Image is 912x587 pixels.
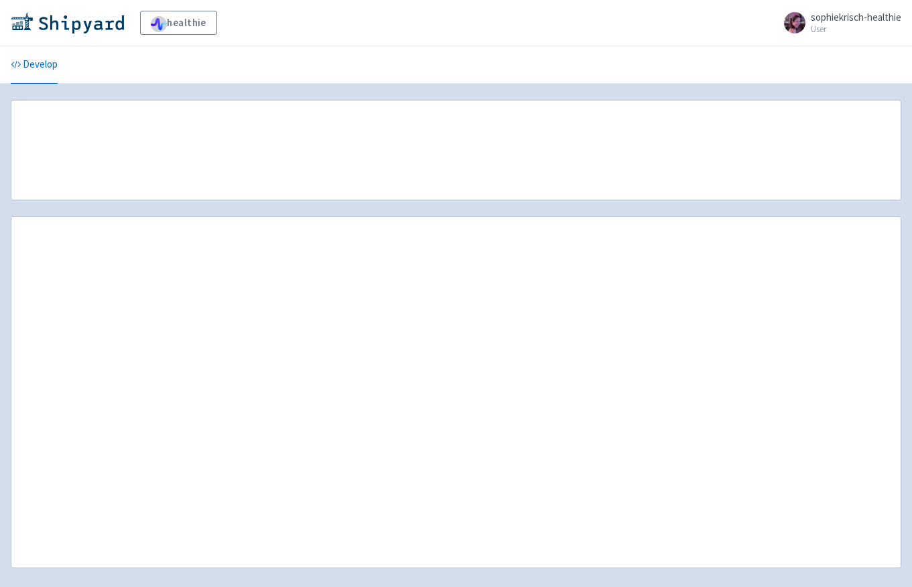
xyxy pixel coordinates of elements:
img: Shipyard logo [11,12,124,34]
span: sophiekrisch-healthie [811,11,901,23]
a: sophiekrisch-healthie User [776,12,901,34]
a: healthie [140,11,217,35]
a: Develop [11,46,58,84]
small: User [811,25,901,34]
